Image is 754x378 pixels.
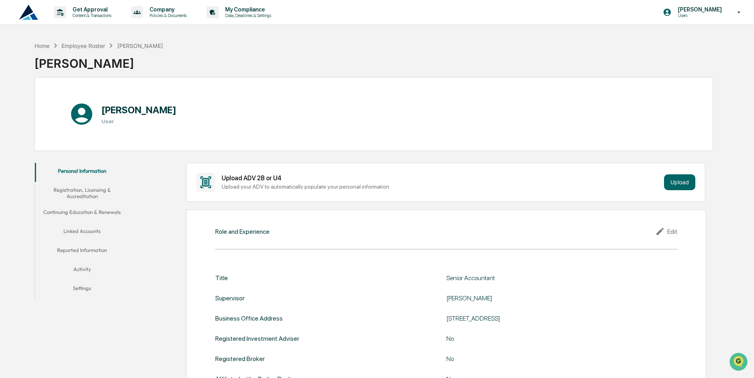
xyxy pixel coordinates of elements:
[446,355,645,363] div: No
[66,6,115,13] p: Get Approval
[34,50,163,71] div: [PERSON_NAME]
[57,101,64,107] div: 🗄️
[446,294,645,302] div: [PERSON_NAME]
[219,6,275,13] p: My Compliance
[61,42,105,49] div: Employee Roster
[79,134,96,140] span: Pylon
[35,280,130,299] button: Settings
[35,163,130,300] div: secondary tabs example
[35,261,130,280] button: Activity
[672,13,726,18] p: Users
[8,116,14,122] div: 🔎
[446,315,645,322] div: [STREET_ADDRESS]
[8,17,144,29] p: How can we help?
[54,97,101,111] a: 🗄️Attestations
[222,183,660,190] div: Upload your ADV to automatically populate your personal information.
[65,100,98,108] span: Attestations
[56,134,96,140] a: Powered byPylon
[16,115,50,123] span: Data Lookup
[19,5,38,20] img: logo
[35,163,130,182] button: Personal Information
[5,97,54,111] a: 🖐️Preclearance
[117,42,163,49] div: [PERSON_NAME]
[101,118,176,124] h3: User
[35,182,130,204] button: Registration, Licensing & Accreditation
[729,352,750,373] iframe: Open customer support
[101,104,176,116] h1: [PERSON_NAME]
[215,315,283,322] div: Business Office Address
[8,61,22,75] img: 1746055101610-c473b297-6a78-478c-a979-82029cc54cd1
[135,63,144,73] button: Start new chat
[664,174,695,190] button: Upload
[215,355,265,363] div: Registered Broker
[34,42,50,49] div: Home
[672,6,726,13] p: [PERSON_NAME]
[5,112,53,126] a: 🔎Data Lookup
[219,13,275,18] p: Data, Deadlines & Settings
[16,100,51,108] span: Preclearance
[35,223,130,242] button: Linked Accounts
[446,274,645,282] div: Senior Accountant
[27,69,100,75] div: We're available if you need us!
[215,335,299,342] div: Registered Investment Adviser
[222,174,660,182] div: Upload ADV 2B or U4
[27,61,130,69] div: Start new chat
[215,274,228,282] div: Title
[215,294,245,302] div: Supervisor
[143,13,191,18] p: Policies & Documents
[8,101,14,107] div: 🖐️
[655,227,677,236] div: Edit
[66,13,115,18] p: Content & Transactions
[143,6,191,13] p: Company
[215,228,270,235] div: Role and Experience
[35,204,130,223] button: Continuing Education & Renewals
[446,335,645,342] div: No
[35,242,130,261] button: Reported Information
